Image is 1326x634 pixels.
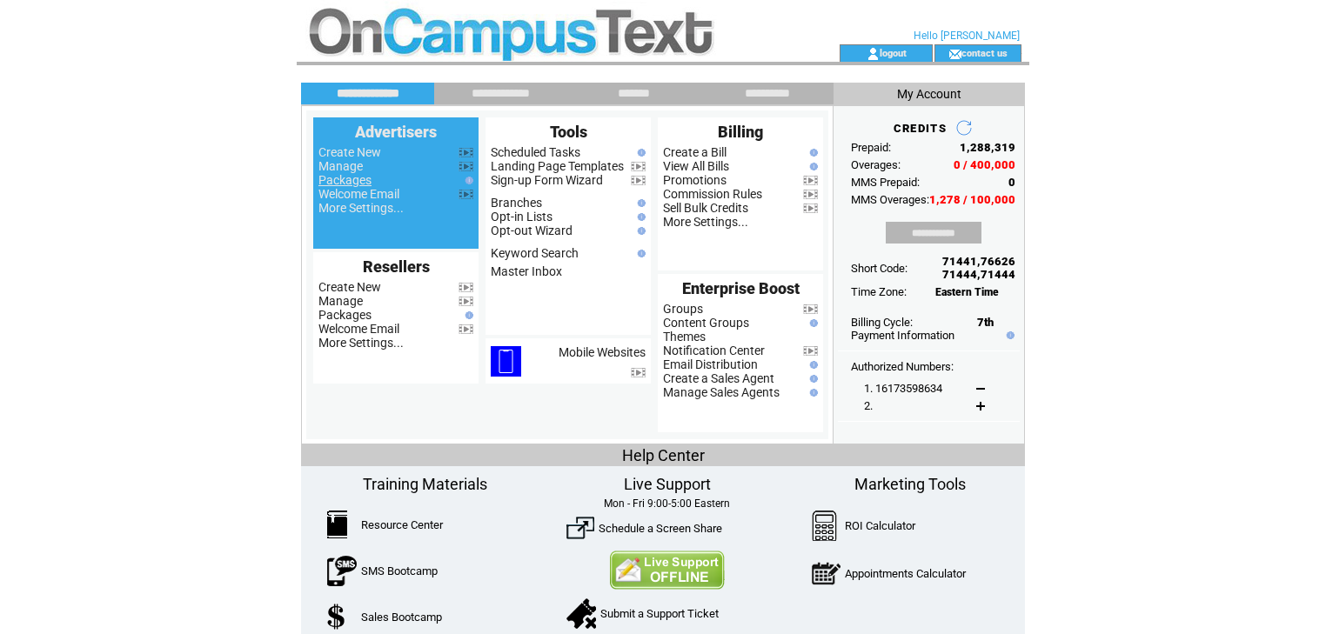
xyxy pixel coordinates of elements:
img: video.png [631,162,646,171]
img: video.png [803,304,818,314]
a: Resource Center [361,518,443,531]
img: video.png [459,297,473,306]
a: More Settings... [318,201,404,215]
img: help.gif [461,311,473,319]
a: Scheduled Tasks [491,145,580,159]
a: Promotions [663,173,727,187]
span: Help Center [622,446,705,464]
img: video.png [631,368,646,377]
span: Billing Cycle: [851,316,913,329]
a: Manage [318,159,363,173]
a: logout [880,47,907,58]
a: Create a Sales Agent [663,371,774,385]
span: Hello [PERSON_NAME] [914,30,1020,42]
span: Tools [550,123,587,141]
a: Content Groups [663,316,749,330]
img: help.gif [806,375,818,383]
a: SMS Bootcamp [361,564,438,577]
span: Eastern Time [935,286,999,298]
span: CREDITS [894,122,947,135]
img: SupportTicket.png [566,598,596,629]
a: Appointments Calculator [845,567,966,580]
a: Email Distribution [663,357,758,371]
a: ROI Calculator [845,519,915,532]
a: Groups [663,302,703,316]
img: video.png [459,162,473,171]
a: Welcome Email [318,322,399,336]
img: SalesBootcamp.png [327,604,347,630]
span: Marketing Tools [854,475,966,493]
img: help.gif [633,227,646,235]
img: video.png [459,148,473,157]
img: help.gif [633,199,646,207]
span: Time Zone: [851,285,907,298]
span: Live Support [624,475,711,493]
span: Mon - Fri 9:00-5:00 Eastern [604,497,730,510]
a: Opt-out Wizard [491,224,573,237]
span: 1,288,319 [960,141,1015,154]
img: help.gif [806,163,818,170]
span: Billing [718,123,763,141]
a: Branches [491,196,542,210]
img: help.gif [806,319,818,327]
img: video.png [459,324,473,334]
span: Prepaid: [851,141,891,154]
a: Payment Information [851,329,954,342]
img: help.gif [633,149,646,157]
a: More Settings... [663,215,748,229]
img: video.png [459,190,473,199]
img: SMSBootcamp.png [327,556,357,586]
span: 0 [1008,176,1015,189]
img: video.png [631,176,646,185]
img: help.gif [633,213,646,221]
a: Create a Bill [663,145,727,159]
a: View All Bills [663,159,729,173]
img: help.gif [806,389,818,397]
a: Keyword Search [491,246,579,260]
img: contact_us_icon.gif [948,47,961,61]
a: Opt-in Lists [491,210,552,224]
a: Packages [318,173,372,187]
a: Master Inbox [491,264,562,278]
a: Sell Bulk Credits [663,201,748,215]
a: Create New [318,280,381,294]
img: video.png [803,346,818,356]
img: Calculator.png [812,511,838,541]
span: 71441,76626 71444,71444 [942,255,1015,281]
a: contact us [961,47,1008,58]
span: Overages: [851,158,901,171]
a: Create New [318,145,381,159]
span: MMS Overages: [851,193,929,206]
a: Sign-up Form Wizard [491,173,603,187]
img: help.gif [461,177,473,184]
span: MMS Prepaid: [851,176,920,189]
img: help.gif [633,250,646,257]
span: 2. [864,399,873,412]
img: help.gif [806,149,818,157]
span: My Account [897,87,961,101]
img: video.png [803,190,818,199]
img: help.gif [806,361,818,369]
a: Notification Center [663,344,765,357]
a: Mobile Websites [559,345,646,359]
img: AppointmentCalc.png [812,558,840,589]
span: Resellers [363,257,430,276]
span: Training Materials [363,475,487,493]
a: Submit a Support Ticket [600,607,719,620]
img: help.gif [1002,331,1015,339]
a: Packages [318,308,372,322]
span: Short Code: [851,262,907,275]
span: Authorized Numbers: [851,360,954,373]
span: Enterprise Boost [682,279,800,297]
span: 7th [977,316,994,329]
a: Welcome Email [318,187,399,201]
a: Themes [663,330,706,344]
img: account_icon.gif [867,47,880,61]
img: video.png [803,204,818,213]
a: Landing Page Templates [491,159,624,173]
a: Manage [318,294,363,308]
span: 0 / 400,000 [954,158,1015,171]
a: Commission Rules [663,187,762,201]
img: ResourceCenter.png [327,511,347,538]
span: 1. 16173598634 [864,382,942,395]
